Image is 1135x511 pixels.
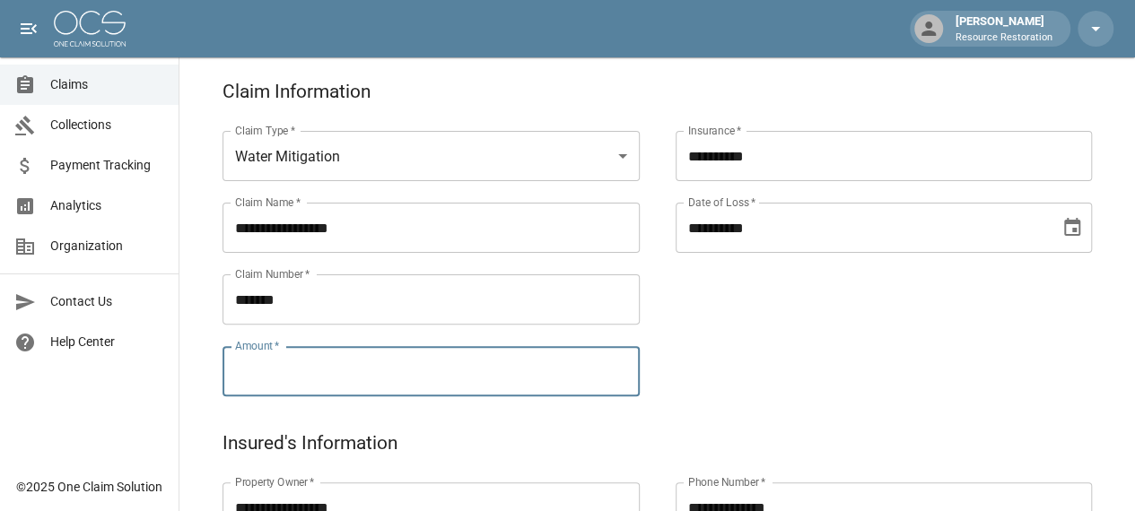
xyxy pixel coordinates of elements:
button: Choose date, selected date is Sep 23, 2025 [1054,210,1090,246]
label: Phone Number [688,474,765,489]
img: ocs-logo-white-transparent.png [54,11,126,47]
label: Date of Loss [688,195,755,210]
label: Insurance [688,123,741,138]
span: Help Center [50,333,164,351]
span: Contact Us [50,292,164,311]
span: Collections [50,116,164,134]
span: Organization [50,237,164,255]
p: Resource Restoration [956,30,1052,46]
span: Analytics [50,196,164,215]
div: [PERSON_NAME] [948,13,1060,45]
div: © 2025 One Claim Solution [16,478,162,496]
span: Payment Tracking [50,156,164,175]
label: Amount [235,338,280,353]
button: open drawer [11,11,47,47]
label: Claim Type [235,123,295,138]
label: Property Owner [235,474,315,489]
div: Water Mitigation [223,131,640,181]
label: Claim Number [235,266,310,281]
label: Claim Name [235,195,301,210]
span: Claims [50,75,164,94]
